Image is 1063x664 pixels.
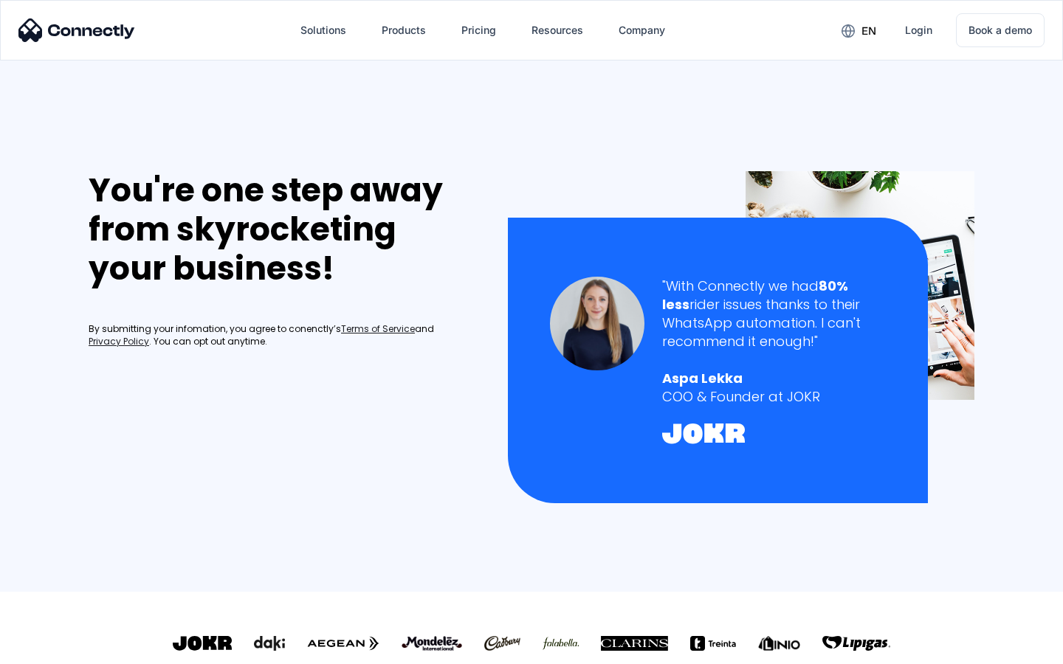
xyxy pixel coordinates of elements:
aside: Language selected: English [15,638,89,659]
a: Privacy Policy [89,336,149,348]
div: You're one step away from skyrocketing your business! [89,171,477,288]
div: COO & Founder at JOKR [662,387,886,406]
div: en [861,21,876,41]
a: Book a demo [956,13,1045,47]
div: Company [619,20,665,41]
a: Terms of Service [341,323,415,336]
div: Pricing [461,20,496,41]
div: Login [905,20,932,41]
div: Products [382,20,426,41]
a: Login [893,13,944,48]
div: Resources [531,20,583,41]
div: Solutions [300,20,346,41]
strong: Aspa Lekka [662,369,743,387]
div: By submitting your infomation, you agree to conenctly’s and . You can opt out anytime. [89,323,477,348]
div: "With Connectly we had rider issues thanks to their WhatsApp automation. I can't recommend it eno... [662,277,886,351]
strong: 80% less [662,277,848,314]
a: Pricing [450,13,508,48]
img: Connectly Logo [18,18,135,42]
ul: Language list [30,638,89,659]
